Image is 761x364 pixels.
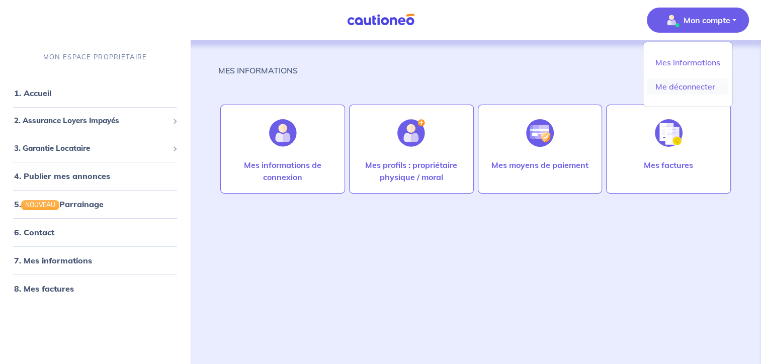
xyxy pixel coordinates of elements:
img: Cautioneo [343,14,418,26]
button: illu_account_valid_menu.svgMon compte [647,8,749,33]
div: 8. Mes factures [4,279,186,299]
span: 3. Garantie Locataire [14,143,168,154]
img: illu_account_add.svg [397,119,425,147]
div: 7. Mes informations [4,250,186,270]
div: 4. Publier mes annonces [4,166,186,186]
span: 2. Assurance Loyers Impayés [14,115,168,127]
p: Mes moyens de paiement [491,159,588,171]
a: Me déconnecter [647,78,728,95]
p: MON ESPACE PROPRIÉTAIRE [43,52,147,62]
img: illu_account_valid_menu.svg [663,12,680,28]
div: 6. Contact [4,222,186,242]
a: 6. Contact [14,227,54,237]
p: MES INFORMATIONS [218,64,298,76]
p: Mon compte [684,14,730,26]
div: 5.NOUVEAUParrainage [4,194,186,214]
p: Mes factures [644,159,693,171]
a: Mes informations [647,54,728,70]
div: 2. Assurance Loyers Impayés [4,111,186,131]
img: illu_account.svg [269,119,297,147]
a: 4. Publier mes annonces [14,171,110,181]
p: Mes informations de connexion [231,159,334,183]
a: 5.NOUVEAUParrainage [14,199,104,209]
img: illu_credit_card_no_anim.svg [526,119,554,147]
a: 7. Mes informations [14,255,92,265]
p: Mes profils : propriétaire physique / moral [360,159,463,183]
a: 1. Accueil [14,88,51,98]
div: 1. Accueil [4,83,186,103]
a: 8. Mes factures [14,284,74,294]
div: 3. Garantie Locataire [4,139,186,158]
div: illu_account_valid_menu.svgMon compte [643,42,733,107]
img: illu_invoice.svg [655,119,683,147]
